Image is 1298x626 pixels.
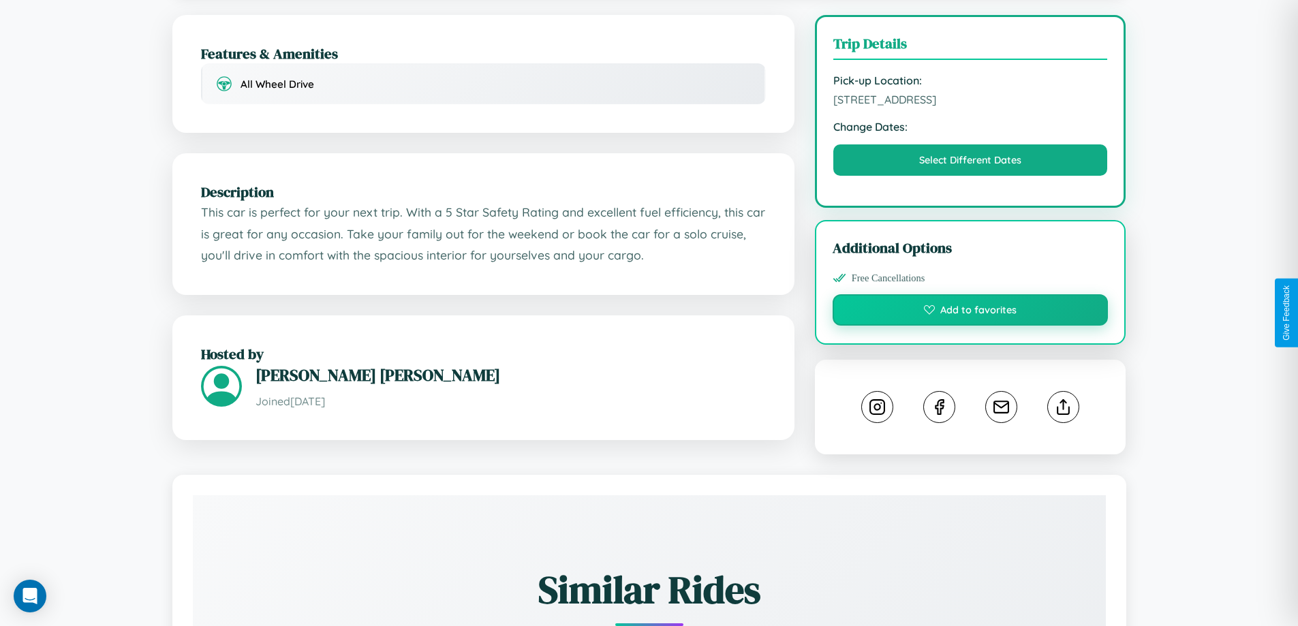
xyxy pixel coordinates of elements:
[833,294,1109,326] button: Add to favorites
[241,563,1058,616] h2: Similar Rides
[833,238,1109,257] h3: Additional Options
[201,344,766,364] h2: Hosted by
[833,93,1108,106] span: [STREET_ADDRESS]
[833,33,1108,60] h3: Trip Details
[201,202,766,266] p: This car is perfect for your next trip. With a 5 Star Safety Rating and excellent fuel efficiency...
[833,144,1108,176] button: Select Different Dates
[833,74,1108,87] strong: Pick-up Location:
[833,120,1108,134] strong: Change Dates:
[241,78,314,91] span: All Wheel Drive
[256,364,766,386] h3: [PERSON_NAME] [PERSON_NAME]
[256,392,766,411] p: Joined [DATE]
[201,182,766,202] h2: Description
[852,272,925,284] span: Free Cancellations
[1282,285,1291,341] div: Give Feedback
[201,44,766,63] h2: Features & Amenities
[14,580,46,612] div: Open Intercom Messenger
